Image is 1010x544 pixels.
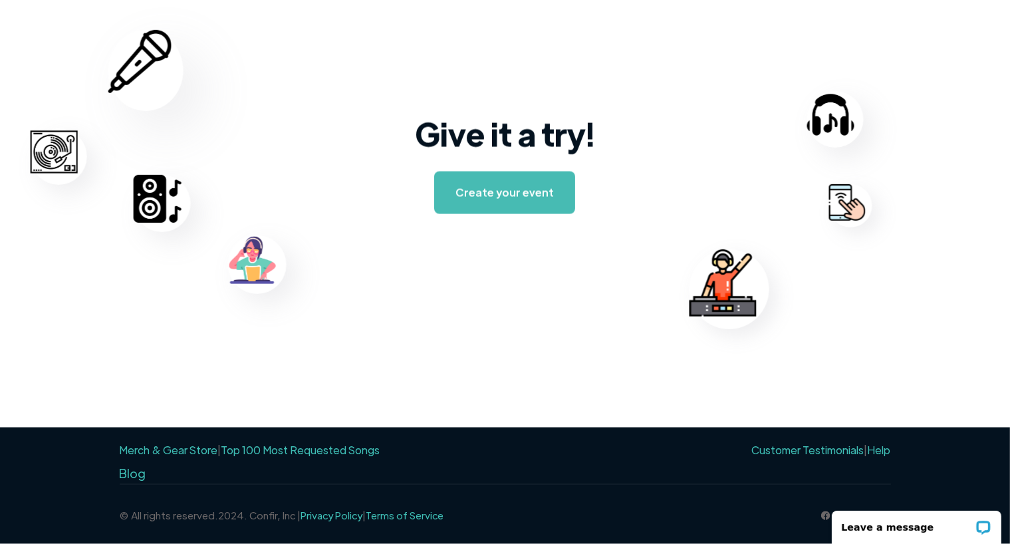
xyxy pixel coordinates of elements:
img: microphone [108,31,171,94]
a: Privacy Policy [301,509,363,522]
iframe: LiveChat chat widget [823,502,1010,544]
div: | [120,441,380,461]
a: Terms of Service [366,509,444,522]
div: | [748,441,891,461]
strong: Give it a try! [415,113,594,154]
a: Customer Testimonials [752,444,864,458]
img: iphone icon [828,184,865,221]
img: record player [31,128,78,176]
a: Blog [120,466,146,481]
a: Help [868,444,891,458]
a: Create your event [434,172,575,214]
img: speaker [134,175,182,223]
div: © All rights reserved.2024. Confir, Inc | | [120,506,444,526]
a: Top 100 Most Requested Songs [221,444,380,458]
img: man djing [689,250,756,317]
img: girl djing [228,236,277,285]
a: Merch & Gear Store [120,444,218,458]
img: headphone [807,91,854,138]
